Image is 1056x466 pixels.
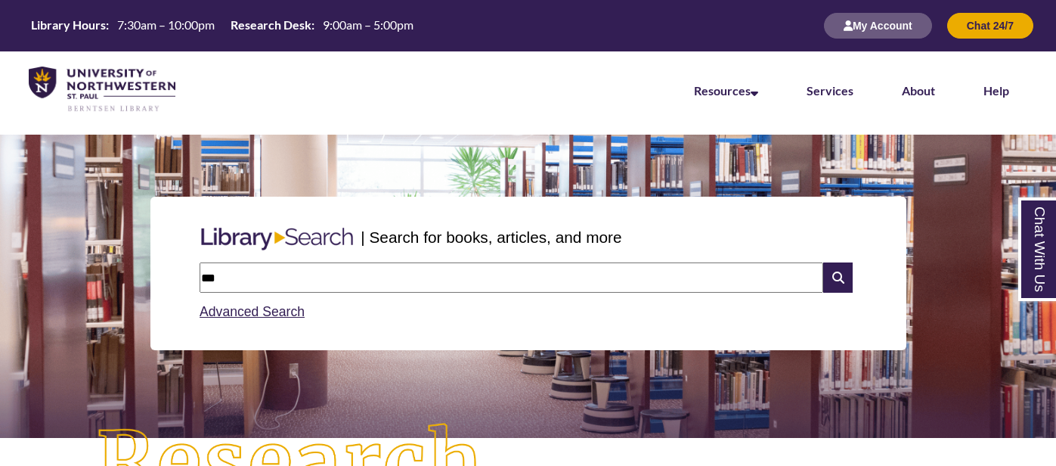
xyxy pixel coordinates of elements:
[824,19,932,32] a: My Account
[902,83,935,98] a: About
[25,17,420,35] a: Hours Today
[694,83,758,98] a: Resources
[117,17,215,32] span: 7:30am – 10:00pm
[200,304,305,319] a: Advanced Search
[323,17,413,32] span: 9:00am – 5:00pm
[947,19,1033,32] a: Chat 24/7
[25,17,111,33] th: Library Hours:
[361,225,621,249] p: | Search for books, articles, and more
[983,83,1009,98] a: Help
[807,83,853,98] a: Services
[225,17,317,33] th: Research Desk:
[194,222,361,256] img: Libary Search
[25,17,420,33] table: Hours Today
[823,263,852,293] i: Search
[29,67,175,113] img: UNWSP Library Logo
[824,13,932,39] button: My Account
[947,13,1033,39] button: Chat 24/7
